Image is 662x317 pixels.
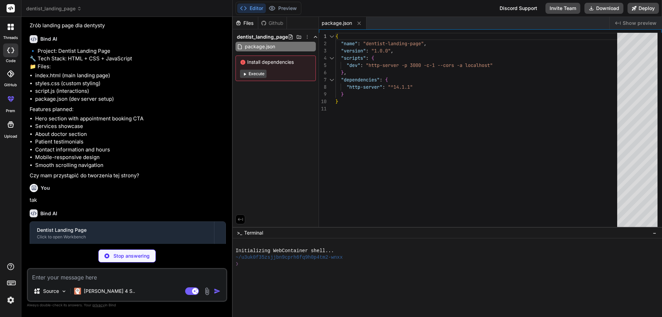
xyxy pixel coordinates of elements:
[35,72,226,80] li: index.html (main landing page)
[240,59,311,66] span: Install dependencies
[366,62,493,68] span: "http-server -p 3000 -c-1 --cors -a localhost"
[258,20,287,27] div: Github
[6,108,15,114] label: prem
[341,77,380,83] span: "dependencies"
[240,70,267,78] button: Execute
[327,76,336,83] div: Click to collapse the range.
[214,288,221,295] img: icon
[35,138,226,146] li: Patient testimonials
[341,69,344,76] span: }
[341,55,366,61] span: "scripts"
[322,20,352,27] span: package.json
[366,55,369,61] span: :
[244,229,263,236] span: Terminal
[27,302,227,308] p: Always double-check its answers. Your in Bind
[388,84,413,90] span: "^14.1.1"
[319,98,327,105] div: 10
[319,47,327,55] div: 3
[584,3,623,14] button: Download
[319,105,327,112] div: 11
[30,47,226,71] p: 🔹 Project: Dentist Landing Page 🔧 Tech Stack: HTML + CSS + JavaScript 📁 Files:
[266,3,300,13] button: Preview
[424,40,427,47] span: ,
[319,62,327,69] div: 5
[363,40,424,47] span: "dentist-landing-page"
[84,288,135,295] p: [PERSON_NAME] 4 S..
[35,80,226,88] li: styles.css (custom styling)
[358,40,360,47] span: :
[35,161,226,169] li: Smooth scrolling navigation
[37,234,207,240] div: Click to open Workbench
[319,33,327,40] div: 1
[360,62,363,68] span: :
[203,287,211,295] img: attachment
[233,20,258,27] div: Files
[335,98,338,105] span: }
[74,288,81,295] img: Claude 4 Sonnet
[347,84,382,90] span: "http-server"
[35,115,226,123] li: Hero section with appointment booking CTA
[380,77,382,83] span: :
[341,91,344,97] span: }
[4,82,17,88] label: GitHub
[40,36,57,42] h6: Bind AI
[30,106,226,113] p: Features planned:
[235,248,334,254] span: Initializing WebContainer shell...
[35,130,226,138] li: About doctor section
[366,48,369,54] span: :
[327,33,336,40] div: Click to collapse the range.
[61,288,67,294] img: Pick Models
[37,227,207,234] div: Dentist Landing Page
[327,55,336,62] div: Click to collapse the range.
[35,146,226,154] li: Contact information and hours
[35,153,226,161] li: Mobile-responsive design
[628,3,659,14] button: Deploy
[235,254,343,261] span: ~/u3uk0f35zsjjbn9cprh6fq9h0p4tm2-wnxx
[113,252,150,259] p: Stop answering
[26,5,82,12] span: dentist_landing_page
[319,91,327,98] div: 9
[30,222,214,245] button: Dentist Landing PageClick to open Workbench
[319,69,327,76] div: 6
[653,229,656,236] span: −
[41,185,50,191] h6: You
[30,196,226,204] p: tak
[235,261,239,267] span: ❯
[35,122,226,130] li: Services showcase
[371,48,391,54] span: "1.0.0"
[347,62,360,68] span: "dev"
[319,55,327,62] div: 4
[43,288,59,295] p: Source
[237,229,242,236] span: >_
[6,58,16,64] label: code
[30,172,226,180] p: Czy mam przystąpić do tworzenia tej strony?
[341,40,358,47] span: "name"
[344,69,347,76] span: ,
[3,35,18,41] label: threads
[5,294,17,306] img: settings
[545,3,580,14] button: Invite Team
[382,84,385,90] span: :
[92,303,105,307] span: privacy
[341,48,366,54] span: "version"
[4,133,17,139] label: Upload
[237,33,288,40] span: dentist_landing_page
[495,3,541,14] div: Discord Support
[40,210,57,217] h6: Bind AI
[385,77,388,83] span: {
[319,83,327,91] div: 8
[30,22,226,30] p: Zrób landing page dla dentysty
[391,48,393,54] span: ,
[237,3,266,13] button: Editor
[244,42,276,51] span: package.json
[335,33,338,39] span: {
[371,55,374,61] span: {
[35,87,226,95] li: script.js (interactions)
[319,40,327,47] div: 2
[35,95,226,103] li: package.json (dev server setup)
[623,20,656,27] span: Show preview
[319,76,327,83] div: 7
[651,227,658,238] button: −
